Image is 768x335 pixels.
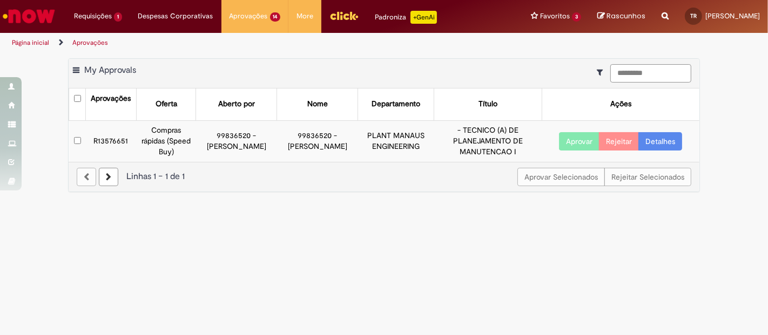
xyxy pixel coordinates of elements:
[599,132,639,151] button: Rejeitar
[358,120,434,161] td: PLANT MANAUS ENGINEERING
[270,12,281,22] span: 14
[114,12,122,22] span: 1
[705,11,760,20] span: [PERSON_NAME]
[218,99,255,110] div: Aberto por
[559,132,599,151] button: Aprovar
[12,38,49,47] a: Página inicial
[86,88,137,120] th: Aprovações
[410,11,437,24] p: +GenAi
[329,8,359,24] img: click_logo_yellow_360x200.png
[540,11,570,22] span: Favoritos
[307,99,328,110] div: Nome
[607,11,645,21] span: Rascunhos
[434,120,542,161] td: - TECNICO (A) DE PLANEJAMENTO DE MANUTENCAO I
[230,11,268,22] span: Aprovações
[297,11,313,22] span: More
[196,120,277,161] td: 99836520 - [PERSON_NAME]
[84,65,136,76] span: My Approvals
[86,120,137,161] td: R13576651
[372,99,420,110] div: Departamento
[638,132,682,151] a: Detalhes
[8,33,504,53] ul: Trilhas de página
[375,11,437,24] div: Padroniza
[277,120,358,161] td: 99836520 - [PERSON_NAME]
[610,99,631,110] div: Ações
[156,99,177,110] div: Oferta
[1,5,57,27] img: ServiceNow
[74,11,112,22] span: Requisições
[77,170,691,183] div: Linhas 1 − 1 de 1
[136,120,196,161] td: Compras rápidas (Speed Buy)
[597,69,608,76] i: Mostrar filtros para: Suas Solicitações
[479,99,497,110] div: Título
[91,93,131,104] div: Aprovações
[597,11,645,22] a: Rascunhos
[572,12,581,22] span: 3
[138,11,213,22] span: Despesas Corporativas
[72,38,108,47] a: Aprovações
[690,12,697,19] span: TR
